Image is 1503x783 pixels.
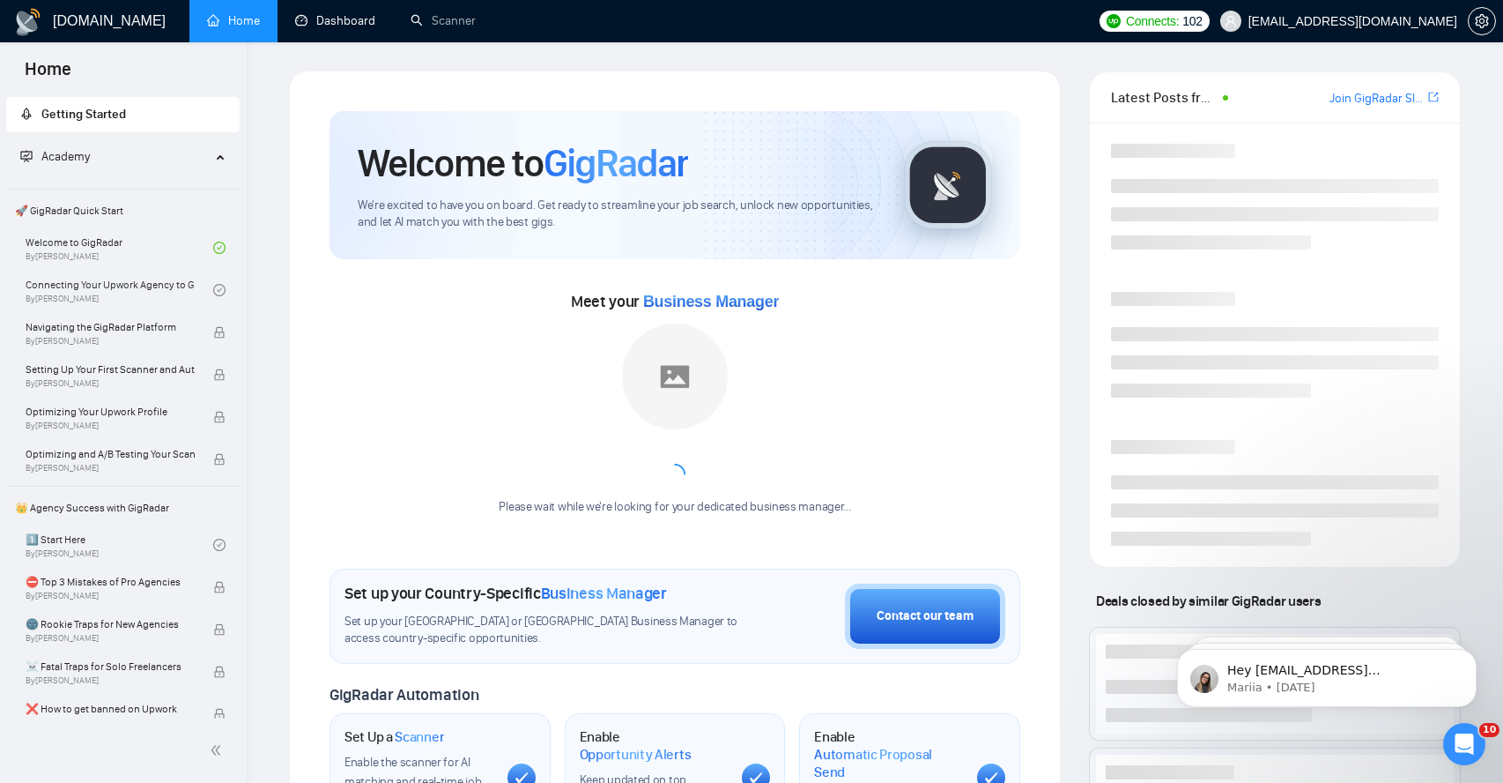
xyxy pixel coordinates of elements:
[1479,723,1499,737] span: 10
[1428,89,1439,106] a: export
[26,700,195,718] span: ❌ How to get banned on Upwork
[14,8,42,36] img: logo
[20,150,33,162] span: fund-projection-screen
[1468,14,1496,28] a: setting
[1111,86,1218,108] span: Latest Posts from the GigRadar Community
[344,728,444,746] h1: Set Up a
[1182,11,1202,31] span: 102
[210,742,227,759] span: double-left
[643,293,779,310] span: Business Manager
[622,324,728,429] img: placeholder.png
[1329,89,1425,108] a: Join GigRadar Slack Community
[1443,723,1485,765] iframe: Intercom live chat
[845,584,1005,649] button: Contact our team
[26,675,195,686] span: By [PERSON_NAME]
[814,728,963,780] h1: Enable
[213,326,226,339] span: lock
[1225,15,1237,27] span: user
[11,56,85,93] span: Home
[20,149,90,164] span: Academy
[26,573,195,591] span: ⛔ Top 3 Mistakes of Pro Agencies
[1428,90,1439,104] span: export
[344,584,667,603] h1: Set up your Country-Specific
[26,421,195,431] span: By [PERSON_NAME]
[41,149,90,164] span: Academy
[26,633,195,644] span: By [PERSON_NAME]
[877,607,974,626] div: Contact our team
[26,658,195,675] span: ☠️ Fatal Traps for Solo Freelancers
[213,369,226,381] span: lock
[213,539,226,551] span: check-circle
[8,193,238,228] span: 🚀 GigRadar Quick Start
[1469,14,1495,28] span: setting
[207,13,260,28] a: homeHome
[20,108,33,120] span: rocket
[358,139,688,187] h1: Welcome to
[213,284,226,296] span: check-circle
[213,453,226,466] span: lock
[213,242,226,254] span: check-circle
[395,728,444,746] span: Scanner
[213,411,226,423] span: lock
[344,614,741,647] span: Set up your [GEOGRAPHIC_DATA] or [GEOGRAPHIC_DATA] Business Manager to access country-specific op...
[358,198,876,231] span: We're excited to have you on board. Get ready to streamline your job search, unlock new opportuni...
[1126,11,1179,31] span: Connects:
[213,581,226,593] span: lock
[1089,585,1328,616] span: Deals closed by similar GigRadar users
[26,445,195,463] span: Optimizing and A/B Testing Your Scanner for Better Results
[580,746,692,764] span: Opportunity Alerts
[26,615,195,633] span: 🌚 Rookie Traps for New Agencies
[213,666,226,678] span: lock
[26,378,195,389] span: By [PERSON_NAME]
[26,403,195,421] span: Optimizing Your Upwork Profile
[580,728,729,763] h1: Enable
[26,591,195,601] span: By [PERSON_NAME]
[26,463,195,474] span: By [PERSON_NAME]
[664,464,685,485] span: loading
[1107,14,1121,28] img: upwork-logo.png
[541,584,667,603] span: Business Manager
[6,97,240,132] li: Getting Started
[8,490,238,526] span: 👑 Agency Success with GigRadar
[26,318,195,336] span: Navigating the GigRadar Platform
[544,139,688,187] span: GigRadar
[26,336,195,347] span: By [PERSON_NAME]
[571,292,779,311] span: Meet your
[1151,612,1503,735] iframe: Intercom notifications message
[213,708,226,720] span: lock
[329,685,478,705] span: GigRadar Automation
[814,746,963,780] span: Automatic Proposal Send
[488,499,861,516] div: Please wait while we're looking for your dedicated business manager...
[26,228,213,267] a: Welcome to GigRadarBy[PERSON_NAME]
[1468,7,1496,35] button: setting
[26,361,195,378] span: Setting Up Your First Scanner and Auto-Bidder
[41,107,126,122] span: Getting Started
[26,271,213,309] a: Connecting Your Upwork Agency to GigRadarBy[PERSON_NAME]
[26,718,195,728] span: By [PERSON_NAME]
[904,141,992,229] img: gigradar-logo.png
[295,13,375,28] a: dashboardDashboard
[26,526,213,564] a: 1️⃣ Start HereBy[PERSON_NAME]
[213,623,226,636] span: lock
[411,13,476,28] a: searchScanner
